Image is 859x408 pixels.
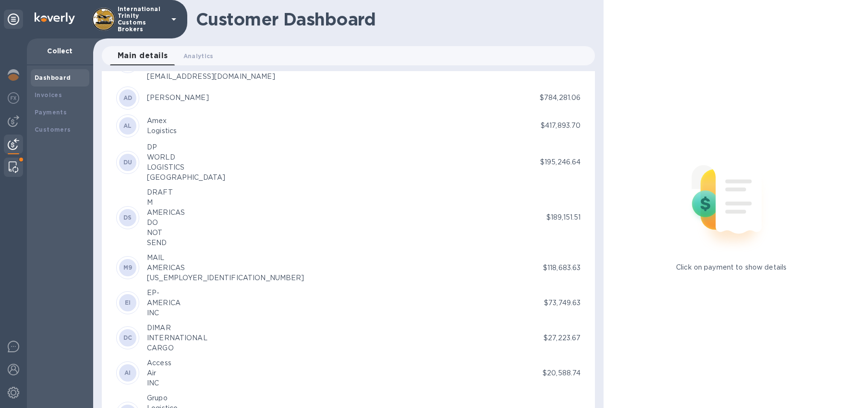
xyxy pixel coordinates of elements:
[147,208,185,218] div: AMERICAS
[147,263,304,273] div: AMERICAS
[125,299,131,306] b: EI
[147,368,171,378] div: Air
[118,6,166,33] p: International Trinity Customs Brokers
[147,298,181,308] div: AMERICA
[147,72,275,82] div: [EMAIL_ADDRESS][DOMAIN_NAME]
[35,74,71,81] b: Dashboard
[124,369,131,376] b: AI
[196,9,588,29] h1: Customer Dashboard
[546,212,581,223] p: $189,151.51
[147,238,185,248] div: SEND
[147,187,185,198] div: DRAFT
[147,173,225,183] div: [GEOGRAPHIC_DATA]
[540,157,581,167] p: $195,246.64
[35,91,62,99] b: Invoices
[147,218,185,228] div: DO
[35,109,67,116] b: Payments
[147,198,185,208] div: M
[147,273,304,283] div: [US_EMPLOYER_IDENTIFICATION_NUMBER]
[35,46,85,56] p: Collect
[147,126,177,136] div: Logistics
[541,121,581,131] p: $417,893.70
[543,263,581,273] p: $118,683.63
[147,116,177,126] div: Amex
[544,298,581,308] p: $73,749.63
[35,12,75,24] img: Logo
[147,378,171,388] div: INC
[147,308,181,318] div: INC
[147,228,185,238] div: NOT
[147,323,207,333] div: DIMAR
[123,214,132,221] b: DS
[147,93,209,103] div: [PERSON_NAME]
[123,264,133,271] b: M9
[118,49,168,62] span: Main details
[676,262,786,272] p: Click on payment to show details
[147,152,225,162] div: WORLD
[147,142,225,152] div: DP
[544,333,581,343] p: $27,223.67
[147,253,304,263] div: MAIL
[147,288,181,298] div: EP-
[183,51,214,61] span: Analytics
[123,159,133,166] b: DU
[123,94,133,101] b: AD
[147,333,207,343] div: INTERNATIONAL
[543,368,581,378] p: $20,588.74
[4,10,23,29] div: Unpin categories
[123,334,133,341] b: DC
[540,93,581,103] p: $784,281.06
[35,126,71,133] b: Customers
[147,343,207,353] div: CARGO
[147,393,187,403] div: Grupo
[8,92,19,104] img: Foreign exchange
[147,162,225,173] div: LOGISTICS
[147,358,171,368] div: Access
[123,122,132,129] b: AL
